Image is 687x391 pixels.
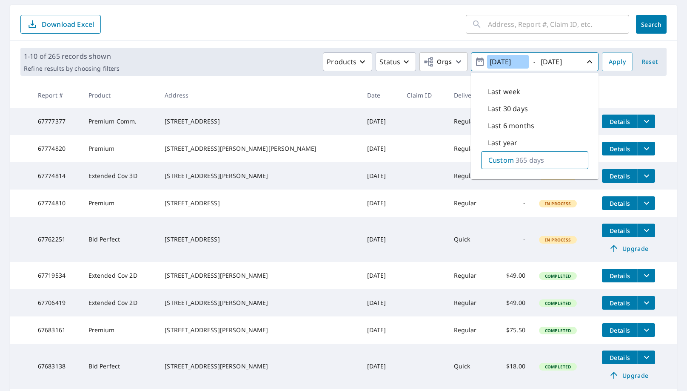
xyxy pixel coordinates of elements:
span: Details [607,299,633,307]
td: Regular [447,108,492,135]
button: detailsBtn-67777377 [602,115,638,128]
span: Details [607,118,633,126]
td: $18.00 [492,344,532,389]
td: - [492,217,532,262]
input: yyyy/mm/dd [487,55,529,69]
td: [DATE] [360,190,400,217]
th: Product [82,83,158,108]
td: Extended Cov 2D [82,262,158,289]
td: Premium Comm. [82,108,158,135]
a: Upgrade [602,368,655,382]
button: Products [323,52,372,71]
th: Claim ID [400,83,447,108]
td: 67706419 [31,289,82,316]
td: $49.00 [492,289,532,316]
td: Extended Cov 3D [82,162,158,190]
span: Upgrade [607,370,650,380]
button: filesDropdownBtn-67719534 [638,269,655,282]
p: Last 6 months [488,121,534,131]
p: Last year [488,138,517,148]
td: Regular [447,135,492,162]
td: Regular [447,190,492,217]
td: 67774810 [31,190,82,217]
div: [STREET_ADDRESS] [165,117,353,126]
button: filesDropdownBtn-67762251 [638,224,655,237]
td: [DATE] [360,135,400,162]
button: detailsBtn-67706419 [602,296,638,310]
td: Premium [82,135,158,162]
td: Regular [447,289,492,316]
div: [STREET_ADDRESS][PERSON_NAME] [165,271,353,280]
button: detailsBtn-67683161 [602,323,638,337]
td: Premium [82,316,158,344]
span: Search [643,20,660,29]
td: 67777377 [31,108,82,135]
td: [DATE] [360,217,400,262]
div: [STREET_ADDRESS][PERSON_NAME][PERSON_NAME] [165,144,353,153]
td: Quick [447,344,492,389]
button: Download Excel [20,15,101,34]
button: detailsBtn-67719534 [602,269,638,282]
td: 67683138 [31,344,82,389]
div: [STREET_ADDRESS][PERSON_NAME] [165,362,353,371]
input: yyyy/mm/dd [538,55,580,69]
span: In Process [540,201,576,207]
th: Address [158,83,360,108]
td: Bid Perfect [82,217,158,262]
td: 67719534 [31,262,82,289]
span: Details [607,145,633,153]
button: filesDropdownBtn-67774810 [638,196,655,210]
span: In Process [540,237,576,243]
button: filesDropdownBtn-67774820 [638,142,655,155]
td: Regular [447,162,492,190]
div: [STREET_ADDRESS] [165,199,353,207]
p: Custom [488,155,514,165]
span: Completed [540,364,576,370]
span: Details [607,326,633,334]
button: filesDropdownBtn-67706419 [638,296,655,310]
button: detailsBtn-67774814 [602,169,638,183]
div: [STREET_ADDRESS][PERSON_NAME] [165,326,353,334]
div: Last 6 months [481,117,588,134]
td: $75.50 [492,316,532,344]
div: Last year [481,134,588,151]
td: 67774820 [31,135,82,162]
button: detailsBtn-67774820 [602,142,638,155]
div: Last 30 days [481,100,588,117]
span: Details [607,272,633,280]
a: Upgrade [602,241,655,255]
td: 67762251 [31,217,82,262]
p: 365 days [516,155,544,165]
button: detailsBtn-67774810 [602,196,638,210]
button: filesDropdownBtn-67683138 [638,351,655,364]
button: - [471,52,599,71]
button: filesDropdownBtn-67683161 [638,323,655,337]
td: [DATE] [360,289,400,316]
td: [DATE] [360,162,400,190]
span: Orgs [423,57,452,67]
p: Download Excel [42,20,94,29]
span: - [475,55,595,69]
td: 67774814 [31,162,82,190]
div: [STREET_ADDRESS] [165,235,353,244]
p: Products [327,57,356,67]
span: Apply [609,57,626,67]
div: [STREET_ADDRESS][PERSON_NAME] [165,172,353,180]
span: Completed [540,328,576,333]
td: Premium [82,190,158,217]
span: Details [607,354,633,362]
td: - [492,190,532,217]
button: Search [636,15,667,34]
th: Delivery [447,83,492,108]
span: Completed [540,300,576,306]
button: filesDropdownBtn-67777377 [638,115,655,128]
span: Upgrade [607,243,650,253]
td: [DATE] [360,316,400,344]
button: filesDropdownBtn-67774814 [638,169,655,183]
td: [DATE] [360,262,400,289]
div: [STREET_ADDRESS][PERSON_NAME] [165,299,353,307]
span: Reset [639,57,660,67]
td: Bid Perfect [82,344,158,389]
td: Extended Cov 2D [82,289,158,316]
p: Last 30 days [488,103,528,114]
